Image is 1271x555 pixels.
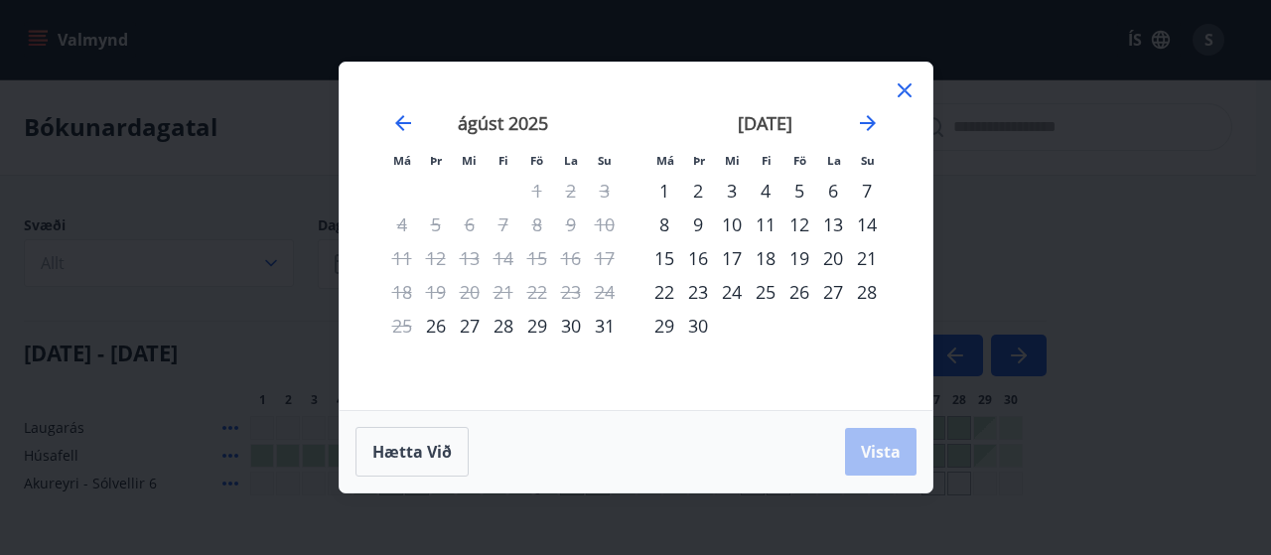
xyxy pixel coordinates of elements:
[487,275,520,309] td: Not available. fimmtudagur, 21. ágúst 2025
[554,309,588,343] td: Choose laugardagur, 30. ágúst 2025 as your check-in date. It’s available.
[850,241,884,275] td: Choose sunnudagur, 21. september 2025 as your check-in date. It’s available.
[419,275,453,309] td: Not available. þriðjudagur, 19. ágúst 2025
[647,309,681,343] div: 29
[520,208,554,241] td: Not available. föstudagur, 8. ágúst 2025
[647,208,681,241] div: 8
[588,275,622,309] td: Not available. sunnudagur, 24. ágúst 2025
[782,241,816,275] td: Choose föstudagur, 19. september 2025 as your check-in date. It’s available.
[715,275,749,309] div: 24
[520,275,554,309] td: Not available. föstudagur, 22. ágúst 2025
[850,275,884,309] td: Choose sunnudagur, 28. september 2025 as your check-in date. It’s available.
[391,111,415,135] div: Move backward to switch to the previous month.
[850,174,884,208] td: Choose sunnudagur, 7. september 2025 as your check-in date. It’s available.
[749,208,782,241] td: Choose fimmtudagur, 11. september 2025 as your check-in date. It’s available.
[782,275,816,309] div: 26
[520,309,554,343] div: 29
[385,241,419,275] td: Not available. mánudagur, 11. ágúst 2025
[782,241,816,275] div: 19
[850,208,884,241] div: 14
[816,275,850,309] td: Choose laugardagur, 27. september 2025 as your check-in date. It’s available.
[856,111,880,135] div: Move forward to switch to the next month.
[564,153,578,168] small: La
[738,111,792,135] strong: [DATE]
[782,208,816,241] div: 12
[372,441,452,463] span: Hætta við
[681,309,715,343] td: Choose þriðjudagur, 30. september 2025 as your check-in date. It’s available.
[816,208,850,241] td: Choose laugardagur, 13. september 2025 as your check-in date. It’s available.
[715,174,749,208] td: Choose miðvikudagur, 3. september 2025 as your check-in date. It’s available.
[749,275,782,309] td: Choose fimmtudagur, 25. september 2025 as your check-in date. It’s available.
[681,208,715,241] div: 9
[681,241,715,275] div: 16
[861,153,875,168] small: Su
[816,174,850,208] td: Choose laugardagur, 6. september 2025 as your check-in date. It’s available.
[816,241,850,275] div: 20
[458,111,548,135] strong: ágúst 2025
[647,174,681,208] td: Choose mánudagur, 1. september 2025 as your check-in date. It’s available.
[647,309,681,343] td: Choose mánudagur, 29. september 2025 as your check-in date. It’s available.
[782,174,816,208] div: 5
[850,275,884,309] div: 28
[749,174,782,208] td: Choose fimmtudagur, 4. september 2025 as your check-in date. It’s available.
[693,153,705,168] small: Þr
[782,275,816,309] td: Choose föstudagur, 26. september 2025 as your check-in date. It’s available.
[681,309,715,343] div: 30
[749,241,782,275] td: Choose fimmtudagur, 18. september 2025 as your check-in date. It’s available.
[385,275,419,309] td: Not available. mánudagur, 18. ágúst 2025
[725,153,740,168] small: Mi
[816,241,850,275] td: Choose laugardagur, 20. september 2025 as your check-in date. It’s available.
[749,208,782,241] div: 11
[554,309,588,343] div: 30
[588,174,622,208] td: Not available. sunnudagur, 3. ágúst 2025
[681,275,715,309] div: 23
[355,427,469,477] button: Hætta við
[554,241,588,275] td: Not available. laugardagur, 16. ágúst 2025
[419,208,453,241] td: Not available. þriðjudagur, 5. ágúst 2025
[520,241,554,275] td: Not available. föstudagur, 15. ágúst 2025
[816,208,850,241] div: 13
[816,174,850,208] div: 6
[385,309,419,343] td: Not available. mánudagur, 25. ágúst 2025
[850,208,884,241] td: Choose sunnudagur, 14. september 2025 as your check-in date. It’s available.
[715,275,749,309] td: Choose miðvikudagur, 24. september 2025 as your check-in date. It’s available.
[681,208,715,241] td: Choose þriðjudagur, 9. september 2025 as your check-in date. It’s available.
[715,241,749,275] div: 17
[827,153,841,168] small: La
[816,275,850,309] div: 27
[782,208,816,241] td: Choose föstudagur, 12. september 2025 as your check-in date. It’s available.
[749,275,782,309] div: 25
[598,153,612,168] small: Su
[749,174,782,208] div: 4
[588,309,622,343] td: Choose sunnudagur, 31. ágúst 2025 as your check-in date. It’s available.
[419,309,453,343] div: 26
[520,174,554,208] td: Not available. föstudagur, 1. ágúst 2025
[530,153,543,168] small: Fö
[647,241,681,275] td: Choose mánudagur, 15. september 2025 as your check-in date. It’s available.
[393,153,411,168] small: Má
[681,241,715,275] td: Choose þriðjudagur, 16. september 2025 as your check-in date. It’s available.
[554,208,588,241] td: Not available. laugardagur, 9. ágúst 2025
[498,153,508,168] small: Fi
[782,174,816,208] td: Choose föstudagur, 5. september 2025 as your check-in date. It’s available.
[715,174,749,208] div: 3
[749,241,782,275] div: 18
[487,208,520,241] td: Not available. fimmtudagur, 7. ágúst 2025
[453,275,487,309] td: Not available. miðvikudagur, 20. ágúst 2025
[647,275,681,309] td: Choose mánudagur, 22. september 2025 as your check-in date. It’s available.
[453,208,487,241] td: Not available. miðvikudagur, 6. ágúst 2025
[715,208,749,241] div: 10
[647,241,681,275] div: 15
[656,153,674,168] small: Má
[850,241,884,275] div: 21
[487,309,520,343] td: Choose fimmtudagur, 28. ágúst 2025 as your check-in date. It’s available.
[554,174,588,208] td: Not available. laugardagur, 2. ágúst 2025
[681,174,715,208] td: Choose þriðjudagur, 2. september 2025 as your check-in date. It’s available.
[453,241,487,275] td: Not available. miðvikudagur, 13. ágúst 2025
[419,241,453,275] td: Not available. þriðjudagur, 12. ágúst 2025
[419,309,453,343] td: Choose þriðjudagur, 26. ágúst 2025 as your check-in date. It’s available.
[715,208,749,241] td: Choose miðvikudagur, 10. september 2025 as your check-in date. It’s available.
[588,208,622,241] td: Not available. sunnudagur, 10. ágúst 2025
[762,153,772,168] small: Fi
[681,275,715,309] td: Choose þriðjudagur, 23. september 2025 as your check-in date. It’s available.
[453,309,487,343] td: Choose miðvikudagur, 27. ágúst 2025 as your check-in date. It’s available.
